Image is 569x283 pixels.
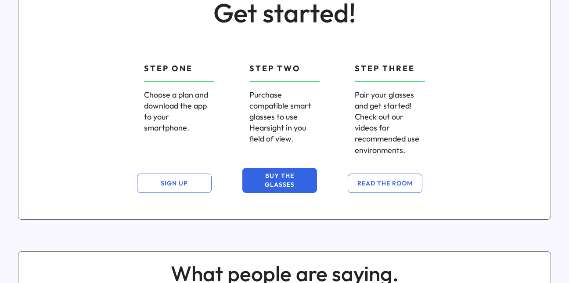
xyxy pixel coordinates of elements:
[144,63,193,74] div: STEP ONE
[249,89,320,145] div: Purchase compatible smart glasses to use Hearsight in you field of view.
[355,89,425,156] div: Pair your glasses and get started! Check out our videos for recommended use environments.
[144,89,214,134] div: Choose a plan and download the app to your smartphone.
[137,174,212,193] button: SIGN UP
[242,168,317,193] button: BUY THE GLASSES
[249,63,301,74] div: STEP TWO
[355,63,415,74] div: STEP THREE
[348,174,422,193] button: READ THE ROOM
